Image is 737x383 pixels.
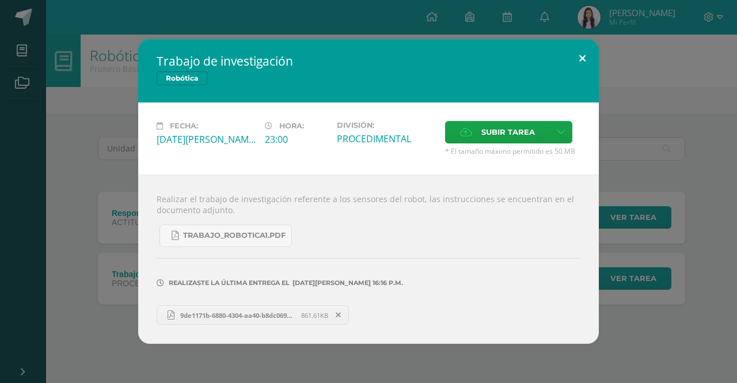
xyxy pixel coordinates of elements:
span: Hora: [279,122,304,130]
span: 861.61KB [301,311,328,320]
div: Realizar el trabajo de investigación referente a los sensores del robot, las instrucciones se enc... [138,175,599,344]
div: [DATE][PERSON_NAME] [157,133,256,146]
span: Fecha: [170,122,198,130]
div: PROCEDIMENTAL [337,132,436,145]
span: 9de1171b-6880-4304-aa40-b8dc069de332.PDF [174,311,301,320]
label: División: [337,121,436,130]
span: Remover entrega [329,309,348,321]
span: * El tamaño máximo permitido es 50 MB [445,146,580,156]
span: TRABAJO_ROBOTICA1.pdf [183,231,286,240]
a: 9de1171b-6880-4304-aa40-b8dc069de332.PDF 861.61KB [157,305,349,325]
a: TRABAJO_ROBOTICA1.pdf [159,225,292,247]
span: Subir tarea [481,122,535,143]
span: Robótica [157,71,207,85]
h2: Trabajo de investigación [157,53,580,69]
span: Realizaste la última entrega el [169,279,290,287]
div: 23:00 [265,133,328,146]
button: Close (Esc) [566,39,599,78]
